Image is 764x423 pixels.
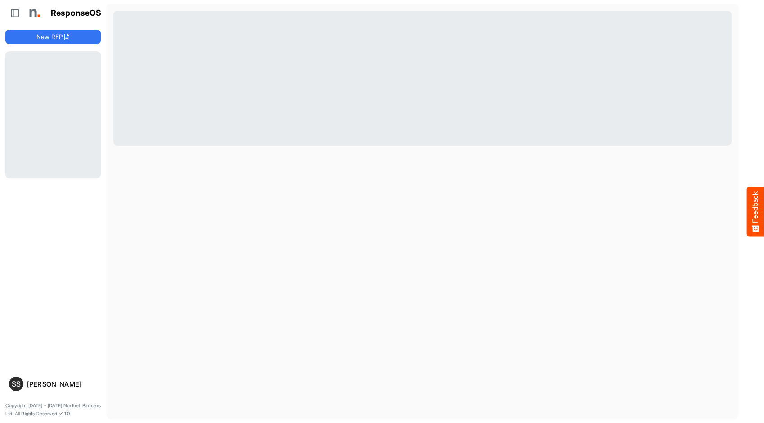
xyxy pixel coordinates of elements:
img: Northell [25,4,43,22]
div: [PERSON_NAME] [27,381,97,387]
button: Feedback [747,187,764,236]
p: Copyright [DATE] - [DATE] Northell Partners Ltd. All Rights Reserved. v1.1.0 [5,402,101,418]
button: New RFP [5,30,101,44]
span: SS [12,380,21,387]
div: Loading RFP [113,11,732,146]
h1: ResponseOS [51,9,102,18]
div: Loading... [5,51,101,178]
